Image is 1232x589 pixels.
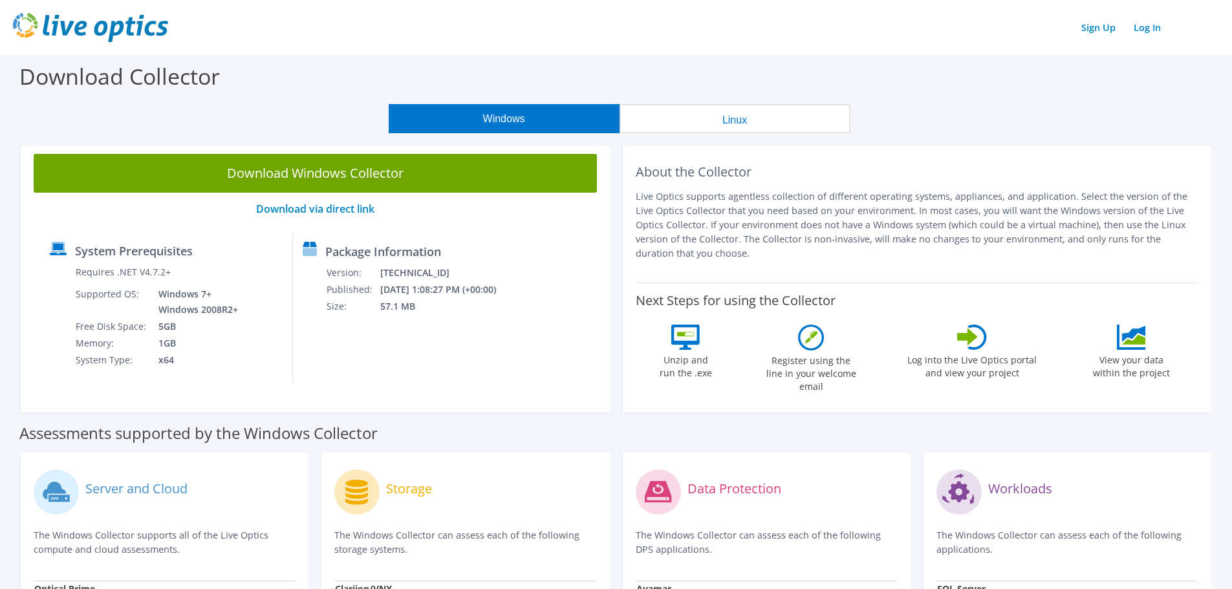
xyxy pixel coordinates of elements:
[34,154,597,193] a: Download Windows Collector
[380,298,513,315] td: 57.1 MB
[380,264,513,281] td: [TECHNICAL_ID]
[76,266,171,279] label: Requires .NET V4.7.2+
[149,335,241,352] td: 1GB
[687,482,781,495] label: Data Protection
[325,245,441,258] label: Package Information
[326,264,380,281] td: Version:
[907,350,1037,380] label: Log into the Live Optics portal and view your project
[34,528,296,557] p: The Windows Collector supports all of the Live Optics compute and cloud assessments.
[256,202,374,216] a: Download via direct link
[85,482,188,495] label: Server and Cloud
[762,350,859,393] label: Register using the line in your welcome email
[19,427,378,440] label: Assessments supported by the Windows Collector
[75,318,149,335] td: Free Disk Space:
[386,482,432,495] label: Storage
[149,318,241,335] td: 5GB
[656,350,715,380] label: Unzip and run the .exe
[13,13,168,42] img: live_optics_svg.svg
[636,528,898,557] p: The Windows Collector can assess each of the following DPS applications.
[19,61,220,91] label: Download Collector
[1127,18,1167,37] a: Log In
[149,352,241,369] td: x64
[75,335,149,352] td: Memory:
[326,298,380,315] td: Size:
[1075,18,1122,37] a: Sign Up
[988,482,1052,495] label: Workloads
[1085,350,1178,380] label: View your data within the project
[149,286,241,318] td: Windows 7+ Windows 2008R2+
[636,293,836,308] label: Next Steps for using the Collector
[334,528,596,557] p: The Windows Collector can assess each of the following storage systems.
[389,104,620,133] button: Windows
[380,281,513,298] td: [DATE] 1:08:27 PM (+00:00)
[75,244,193,257] label: System Prerequisites
[75,286,149,318] td: Supported OS:
[636,164,1199,180] h2: About the Collector
[326,281,380,298] td: Published:
[936,528,1198,557] p: The Windows Collector can assess each of the following applications.
[620,104,850,133] button: Linux
[75,352,149,369] td: System Type:
[636,189,1199,261] p: Live Optics supports agentless collection of different operating systems, appliances, and applica...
